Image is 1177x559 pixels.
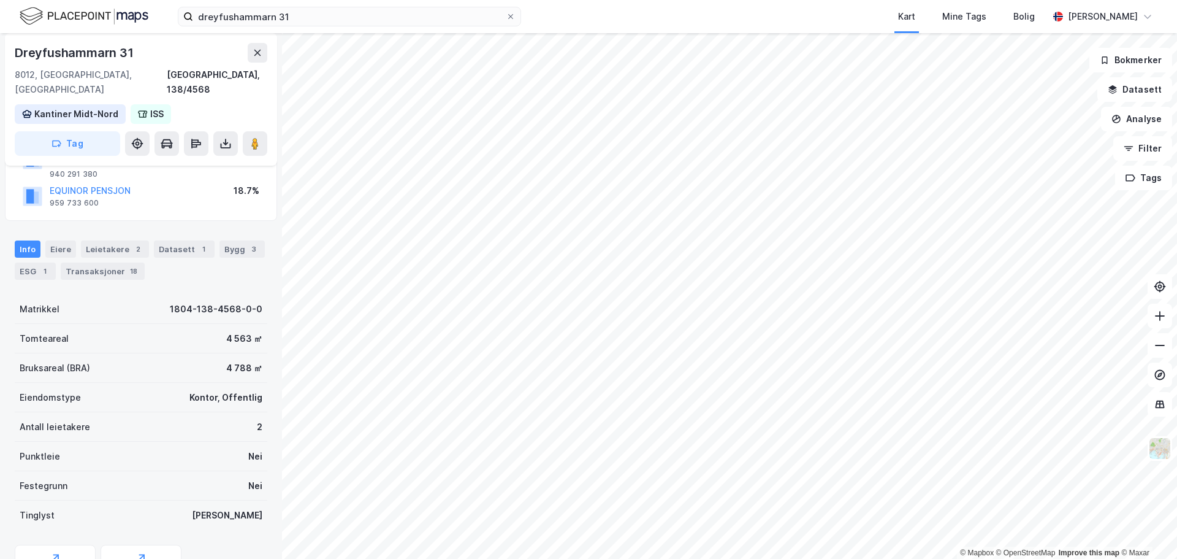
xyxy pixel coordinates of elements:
div: Punktleie [20,449,60,464]
button: Bokmerker [1089,48,1172,72]
div: ISS [150,107,164,121]
div: Transaksjoner [61,263,145,280]
div: Mine Tags [942,9,986,24]
div: 3 [248,243,260,255]
a: OpenStreetMap [996,549,1056,557]
div: 8012, [GEOGRAPHIC_DATA], [GEOGRAPHIC_DATA] [15,67,167,97]
div: 18 [128,265,140,277]
div: Eiere [45,241,76,258]
button: Tag [15,131,120,156]
div: Kantiner Midt-Nord [34,107,118,121]
div: Tinglyst [20,508,55,523]
div: 2 [132,243,144,255]
div: 1804-138-4568-0-0 [170,302,262,317]
div: [PERSON_NAME] [192,508,262,523]
div: Eiendomstype [20,390,81,405]
img: Z [1148,437,1171,460]
a: Improve this map [1059,549,1119,557]
div: Antall leietakere [20,420,90,434]
iframe: Chat Widget [1116,500,1177,559]
div: 4 563 ㎡ [226,331,262,346]
div: Bolig [1013,9,1035,24]
div: Datasett [154,241,215,258]
button: Datasett [1097,77,1172,102]
div: Kontor, Offentlig [189,390,262,405]
div: [GEOGRAPHIC_DATA], 138/4568 [167,67,267,97]
img: logo.f888ab2527a4732fd821a326f86c7f29.svg [20,6,148,27]
div: 1 [197,243,210,255]
div: 959 733 600 [50,198,99,208]
div: 4 788 ㎡ [226,361,262,376]
button: Analyse [1101,107,1172,131]
div: Tomteareal [20,331,69,346]
div: Dreyfushammarn 31 [15,43,136,63]
a: Mapbox [960,549,994,557]
div: 940 291 380 [50,169,97,179]
div: Kontrollprogram for chat [1116,500,1177,559]
div: Festegrunn [20,479,67,493]
div: Nei [248,479,262,493]
div: 2 [257,420,262,434]
div: Info [15,241,40,258]
div: [PERSON_NAME] [1068,9,1138,24]
div: Leietakere [81,241,149,258]
div: 18.7% [234,183,259,198]
input: Søk på adresse, matrikkel, gårdeiere, leietakere eller personer [193,7,506,26]
button: Filter [1113,136,1172,161]
div: Kart [898,9,915,24]
button: Tags [1115,166,1172,190]
div: ESG [15,263,56,280]
div: Bygg [219,241,265,258]
div: Nei [248,449,262,464]
div: Bruksareal (BRA) [20,361,90,376]
div: 1 [39,265,51,277]
div: Matrikkel [20,302,59,317]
